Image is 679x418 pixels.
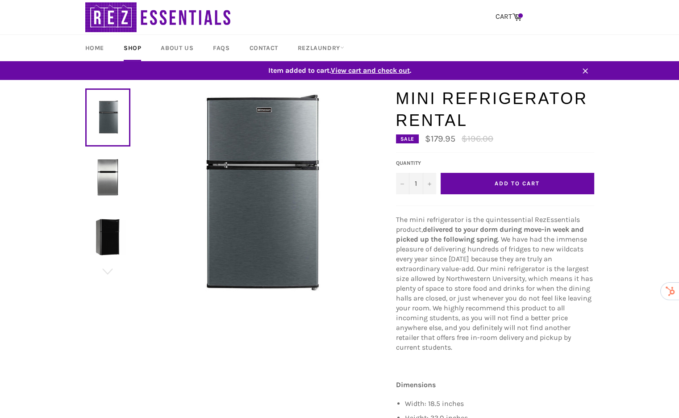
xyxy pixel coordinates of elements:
[204,35,238,61] a: FAQs
[462,134,493,144] s: $196.00
[396,159,436,167] label: Quantity
[396,173,409,194] button: Decrease quantity
[423,173,436,194] button: Increase quantity
[76,66,603,75] span: Item added to cart. .
[241,35,287,61] a: Contact
[491,8,526,26] a: CART
[396,88,594,132] h1: Mini Refrigerator Rental
[90,159,126,195] img: Mini Refrigerator Rental
[289,35,353,61] a: RezLaundry
[76,35,113,61] a: Home
[151,88,366,302] img: Mini Refrigerator Rental
[405,399,594,409] li: Width: 18.5 inches
[396,380,436,389] strong: Dimensions
[495,180,539,187] span: Add to Cart
[76,61,603,80] a: Item added to cart.View cart and check out.
[396,215,580,234] span: The mini refrigerator is the quintessential RezEssentials product,
[396,235,593,351] span: . We have had the immense pleasure of delivering hundreds of fridges to new wildcats every year s...
[331,66,410,75] span: View cart and check out
[396,225,584,243] strong: delivered to your dorm during move-in week and picked up the following spring
[115,35,150,61] a: Shop
[441,173,594,194] button: Add to Cart
[425,134,455,144] span: $179.95
[396,134,419,143] div: Sale
[90,219,126,255] img: Mini Refrigerator Rental
[152,35,202,61] a: About Us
